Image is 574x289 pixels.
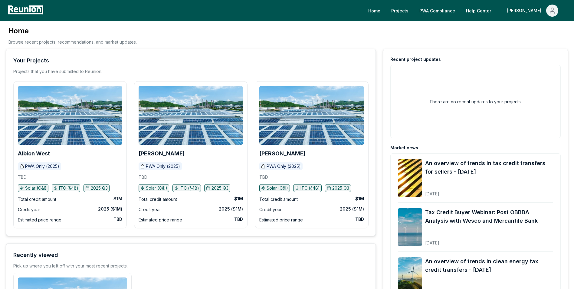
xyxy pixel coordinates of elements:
a: PWA Compliance [415,5,460,17]
div: Pick up where you left off with your most recent projects. [13,263,128,269]
div: Market news [390,145,418,151]
p: ITC (§48) [180,185,199,191]
div: Recently viewed [13,251,58,259]
p: Browse recent projects, recommendations, and market updates. [8,39,137,45]
div: $1M [355,196,364,202]
a: [PERSON_NAME] [139,151,185,157]
a: Tax Credit Buyer Webinar: Post OBBBA Analysis with Wesco and Mercantile Bank [425,208,553,225]
a: Projects [386,5,413,17]
div: Recent project updates [390,56,441,62]
a: Home [363,5,385,17]
p: Solar (C&I) [146,185,167,191]
div: TBD [355,216,364,222]
img: Horning [259,86,364,145]
img: Martin [139,86,243,145]
button: Solar (C&I) [18,184,48,192]
a: Albion West [18,151,50,157]
a: [PERSON_NAME] [259,151,305,157]
button: 2025 Q3 [204,184,230,192]
div: [PERSON_NAME] [507,5,544,17]
div: TBD [234,216,243,222]
div: Total credit amount [139,196,177,203]
div: 2025 ($1M) [98,206,122,212]
div: $1M [234,196,243,202]
div: Credit year [18,206,40,213]
p: PWA Only (2025) [267,163,301,169]
div: $1M [113,196,122,202]
p: TBD [18,174,27,180]
img: An overview of trends in tax credit transfers for sellers - September 2025 [398,159,422,197]
p: TBD [139,174,147,180]
div: Estimated price range [259,216,303,224]
button: 2025 Q3 [84,184,110,192]
p: 2025 Q3 [91,185,108,191]
div: Estimated price range [139,216,182,224]
nav: Main [363,5,568,17]
div: [DATE] [425,235,553,246]
p: ITC (§48) [59,185,78,191]
div: Total credit amount [259,196,298,203]
p: ITC (§48) [300,185,320,191]
div: Total credit amount [18,196,56,203]
div: 2025 ($1M) [340,206,364,212]
div: TBD [113,216,122,222]
div: Your Projects [13,56,49,65]
div: [DATE] [425,186,553,197]
button: 2025 Q3 [325,184,351,192]
button: [PERSON_NAME] [502,5,563,17]
button: Solar (C&I) [139,184,169,192]
h3: Home [8,26,137,36]
p: 2025 Q3 [332,185,349,191]
h2: There are no recent updates to your projects. [429,98,522,105]
p: Solar (C&I) [25,185,47,191]
p: PWA Only (2025) [146,163,180,169]
p: Solar (C&I) [267,185,288,191]
div: Credit year [259,206,282,213]
img: Tax Credit Buyer Webinar: Post OBBBA Analysis with Wesco and Mercantile Bank [398,208,422,246]
div: Estimated price range [18,216,61,224]
a: Help Center [461,5,496,17]
a: An overview of trends in tax credit transfers for sellers - [DATE] [425,159,553,176]
p: PWA Only (2025) [25,163,59,169]
p: 2025 Q3 [212,185,228,191]
div: Credit year [139,206,161,213]
p: Projects that you have submitted to Reunion. [13,68,102,75]
a: An overview of trends in clean energy tax credit transfers - [DATE] [425,257,553,274]
button: Solar (C&I) [259,184,290,192]
p: TBD [259,174,268,180]
div: 2025 ($1M) [219,206,243,212]
img: Albion West [18,86,122,145]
